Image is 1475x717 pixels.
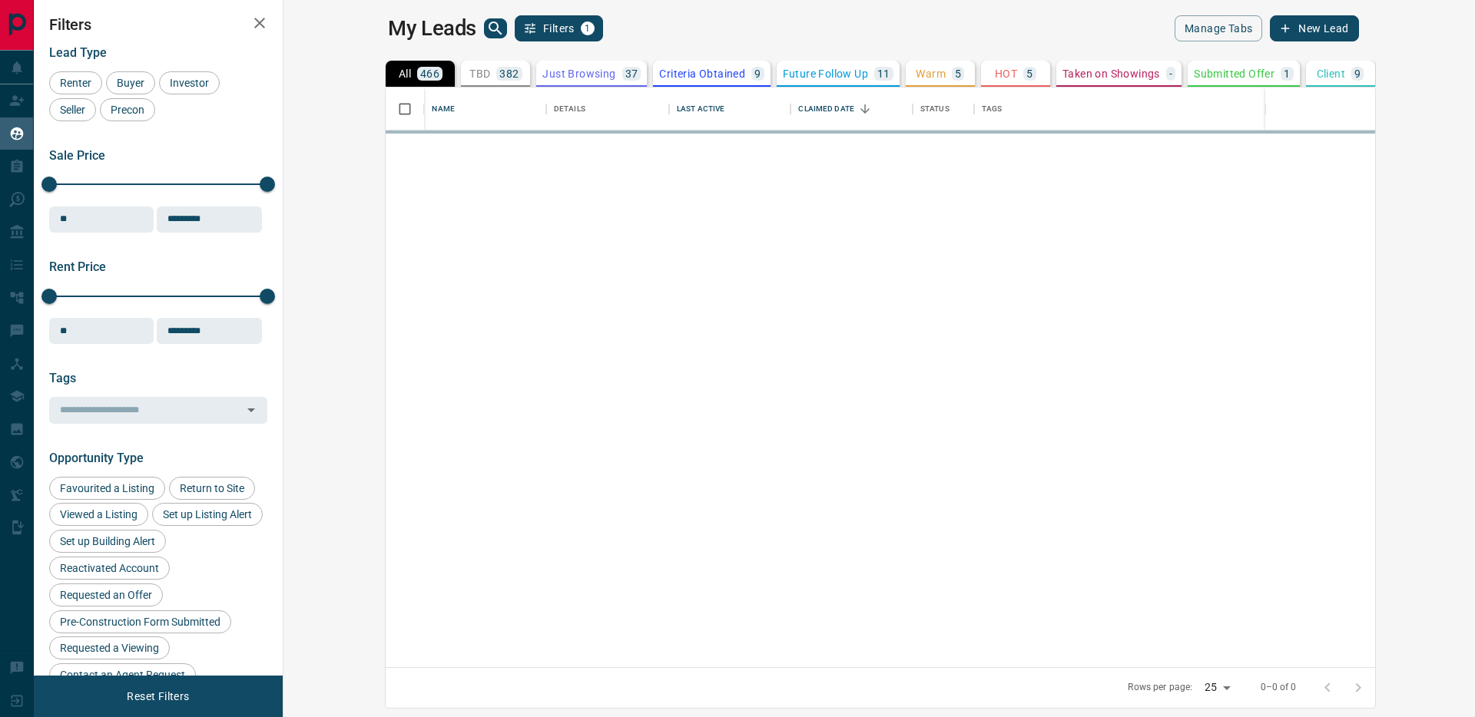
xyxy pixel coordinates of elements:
[49,557,170,580] div: Reactivated Account
[1198,676,1235,699] div: 25
[1317,68,1345,79] p: Client
[55,77,97,89] span: Renter
[106,71,155,94] div: Buyer
[55,562,164,574] span: Reactivated Account
[1062,68,1160,79] p: Taken on Showings
[49,148,105,163] span: Sale Price
[55,616,226,628] span: Pre-Construction Form Submitted
[469,68,490,79] p: TBD
[169,477,255,500] div: Return to Site
[159,71,220,94] div: Investor
[542,68,615,79] p: Just Browsing
[152,503,263,526] div: Set up Listing Alert
[783,68,868,79] p: Future Follow Up
[854,98,876,120] button: Sort
[49,98,96,121] div: Seller
[659,68,745,79] p: Criteria Obtained
[1270,15,1358,41] button: New Lead
[515,15,603,41] button: Filters1
[484,18,507,38] button: search button
[55,482,160,494] span: Favourited a Listing
[546,88,669,131] div: Details
[1261,681,1297,694] p: 0–0 of 0
[49,451,144,465] span: Opportunity Type
[420,68,439,79] p: 466
[916,68,946,79] p: Warm
[1026,68,1032,79] p: 5
[1284,68,1290,79] p: 1
[1175,15,1262,41] button: Manage Tabs
[920,88,950,131] div: Status
[55,508,143,520] span: Viewed a Listing
[49,259,106,274] span: Rent Price
[554,88,585,131] div: Details
[798,88,854,131] div: Claimed Date
[432,88,455,131] div: Name
[49,583,163,606] div: Requested an Offer
[55,589,157,601] span: Requested an Offer
[49,610,231,633] div: Pre-Construction Form Submitted
[677,88,724,131] div: Last Active
[982,88,1003,131] div: Tags
[49,663,196,686] div: Contact an Agent Request
[49,636,170,659] div: Requested a Viewing
[49,71,102,94] div: Renter
[1169,68,1172,79] p: -
[100,98,155,121] div: Precon
[388,16,476,41] h1: My Leads
[399,68,411,79] p: All
[913,88,974,131] div: Status
[1194,68,1274,79] p: Submitted Offer
[55,642,164,654] span: Requested a Viewing
[157,508,257,520] span: Set up Listing Alert
[240,399,262,421] button: Open
[1128,681,1192,694] p: Rows per page:
[164,77,214,89] span: Investor
[174,482,250,494] span: Return to Site
[49,477,165,500] div: Favourited a Listing
[49,45,107,60] span: Lead Type
[117,683,199,709] button: Reset Filters
[582,23,593,34] span: 1
[111,77,150,89] span: Buyer
[499,68,519,79] p: 382
[955,68,961,79] p: 5
[791,88,912,131] div: Claimed Date
[55,669,191,681] span: Contact an Agent Request
[105,104,150,116] span: Precon
[995,68,1017,79] p: HOT
[49,15,267,34] h2: Filters
[877,68,890,79] p: 11
[49,371,76,385] span: Tags
[55,535,161,547] span: Set up Building Alert
[625,68,638,79] p: 37
[49,530,166,553] div: Set up Building Alert
[669,88,791,131] div: Last Active
[754,68,761,79] p: 9
[424,88,545,131] div: Name
[974,88,1461,131] div: Tags
[1354,68,1361,79] p: 9
[49,503,148,526] div: Viewed a Listing
[55,104,91,116] span: Seller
